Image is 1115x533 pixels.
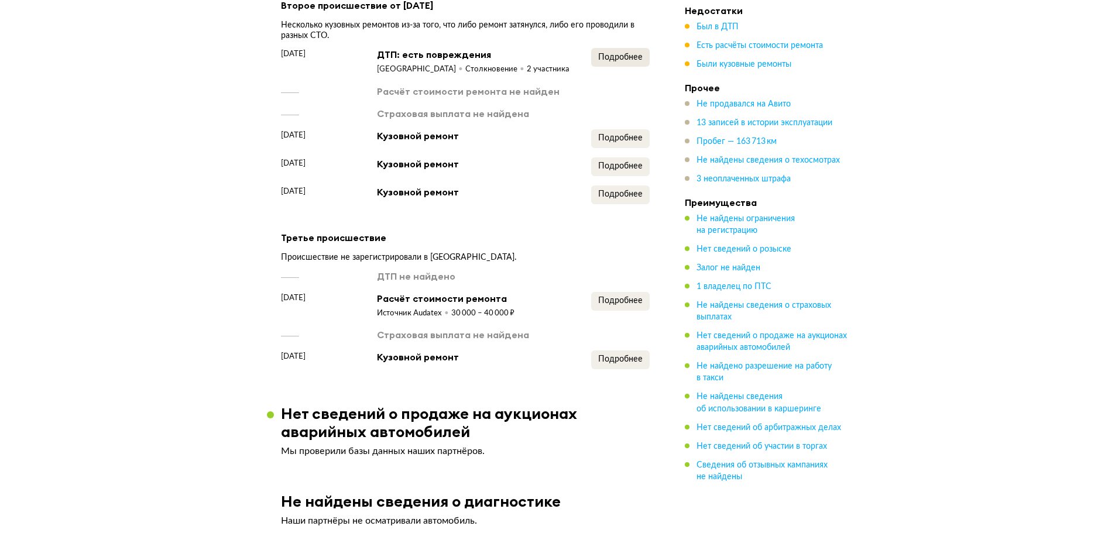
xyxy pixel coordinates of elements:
div: Страховая выплата не найдена [377,107,529,120]
span: [DATE] [281,185,306,197]
span: Подробнее [598,297,643,305]
span: [DATE] [281,129,306,141]
button: Подробнее [591,129,650,148]
div: [GEOGRAPHIC_DATA] [377,64,465,75]
div: Кузовной ремонт [377,129,459,142]
span: Пробег — 163 713 км [697,137,777,146]
span: Подробнее [598,355,643,363]
span: Нет сведений об арбитражных делах [697,423,841,431]
span: Не найдены сведения о страховых выплатах [697,301,831,321]
span: Подробнее [598,190,643,198]
h4: Недостатки [685,5,849,16]
div: Столкновение [465,64,527,75]
span: [DATE] [281,292,306,304]
span: Есть расчёты стоимости ремонта [697,42,823,50]
div: Страховая выплата не найдена [377,328,529,341]
span: 13 записей в истории эксплуатации [697,119,832,127]
div: ДТП: есть повреждения [377,48,569,61]
span: [DATE] [281,48,306,60]
span: Не найдены сведения о техосмотрах [697,156,840,164]
button: Подробнее [591,185,650,204]
p: Мы проверили базы данных наших партнёров. [281,445,650,457]
span: [DATE] [281,350,306,362]
button: Подробнее [591,48,650,67]
div: Расчёт стоимости ремонта не найден [377,85,560,98]
span: Был в ДТП [697,23,739,31]
span: Залог не найден [697,264,760,272]
span: Были кузовные ремонты [697,60,791,68]
span: Подробнее [598,53,643,61]
button: Подробнее [591,157,650,176]
span: [DATE] [281,157,306,169]
span: Подробнее [598,162,643,170]
div: 30 000 – 40 000 ₽ [451,308,514,319]
div: Кузовной ремонт [377,350,459,363]
span: Нет сведений о продаже на аукционах аварийных автомобилей [697,332,847,352]
div: Третье происшествие [281,230,650,245]
div: Несколько кузовных ремонтов из-за того, что либо ремонт затянулся, либо его проводили в разных СТО. [281,20,650,41]
div: Кузовной ремонт [377,185,459,198]
div: 2 участника [527,64,569,75]
div: Кузовной ремонт [377,157,459,170]
button: Подробнее [591,350,650,369]
div: ДТП не найдено [377,270,455,283]
span: Не найдены ограничения на регистрацию [697,215,795,235]
div: Источник Audatex [377,308,451,319]
span: Подробнее [598,134,643,142]
span: Сведения об отзывных кампаниях не найдены [697,460,828,480]
span: Не найдено разрешение на работу в такси [697,362,832,382]
span: Нет сведений об участии в торгах [697,442,827,450]
div: Расчёт стоимости ремонта [377,292,514,305]
span: Не найдены сведения об использовании в каршеринге [697,393,821,412]
span: Нет сведений о розыске [697,245,791,253]
h3: Не найдены сведения о диагностике [281,492,561,510]
h4: Прочее [685,82,849,94]
span: 3 неоплаченных штрафа [697,175,791,183]
span: 1 владелец по ПТС [697,283,771,291]
span: Не продавался на Авито [697,100,791,108]
h4: Преимущества [685,197,849,208]
div: Происшествие не зарегистрировали в [GEOGRAPHIC_DATA]. [281,252,650,263]
button: Подробнее [591,292,650,311]
h3: Нет сведений о продаже на аукционах аварийных автомобилей [281,404,664,441]
p: Наши партнёры не осматривали автомобиль. [281,515,650,527]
